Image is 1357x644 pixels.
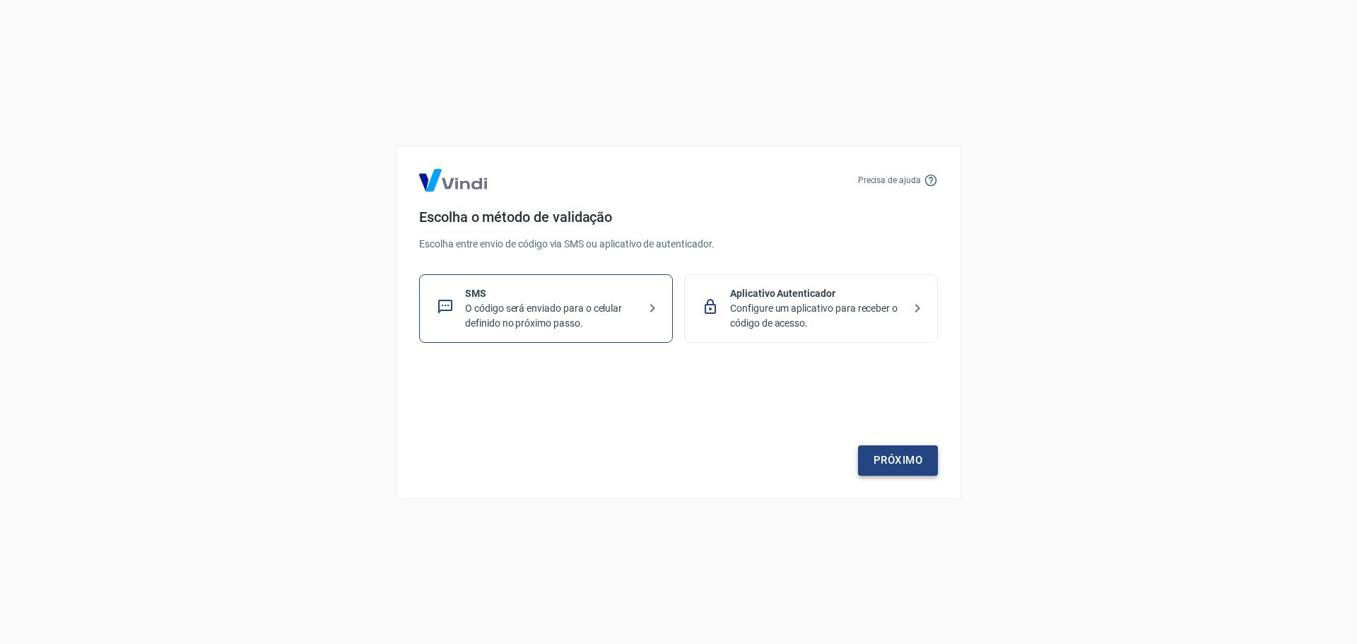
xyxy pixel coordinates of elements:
[684,274,938,343] div: Aplicativo AutenticadorConfigure um aplicativo para receber o código de acesso.
[419,274,673,343] div: SMSO código será enviado para o celular definido no próximo passo.
[419,169,487,192] img: Logo Vind
[419,209,938,226] h4: Escolha o método de validação
[730,286,903,301] p: Aplicativo Autenticador
[858,445,938,475] a: Próximo
[465,286,638,301] p: SMS
[858,174,921,187] p: Precisa de ajuda
[465,301,638,331] p: O código será enviado para o celular definido no próximo passo.
[730,301,903,331] p: Configure um aplicativo para receber o código de acesso.
[419,237,938,252] p: Escolha entre envio de código via SMS ou aplicativo de autenticador.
